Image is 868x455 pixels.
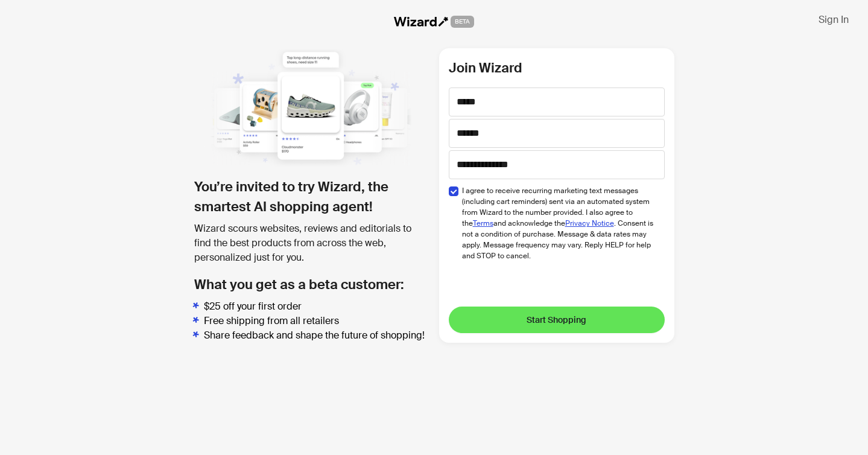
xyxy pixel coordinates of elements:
h1: You’re invited to try Wizard, the smartest AI shopping agent! [194,177,429,217]
button: Sign In [809,10,858,29]
li: $25 off your first order [204,299,429,314]
button: Start Shopping [449,307,665,333]
h2: What you get as a beta customer: [194,275,429,294]
h2: Join Wizard [449,58,665,78]
span: Start Shopping [527,314,586,325]
li: Free shipping from all retailers [204,314,429,328]
div: Wizard scours websites, reviews and editorials to find the best products from across the web, per... [194,221,429,265]
li: Share feedback and shape the future of shopping! [204,328,429,343]
span: BETA [451,16,474,28]
span: Sign In [819,13,849,26]
a: Privacy Notice [565,218,614,228]
span: I agree to receive recurring marketing text messages (including cart reminders) sent via an autom... [462,185,656,261]
a: Terms [473,218,493,228]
